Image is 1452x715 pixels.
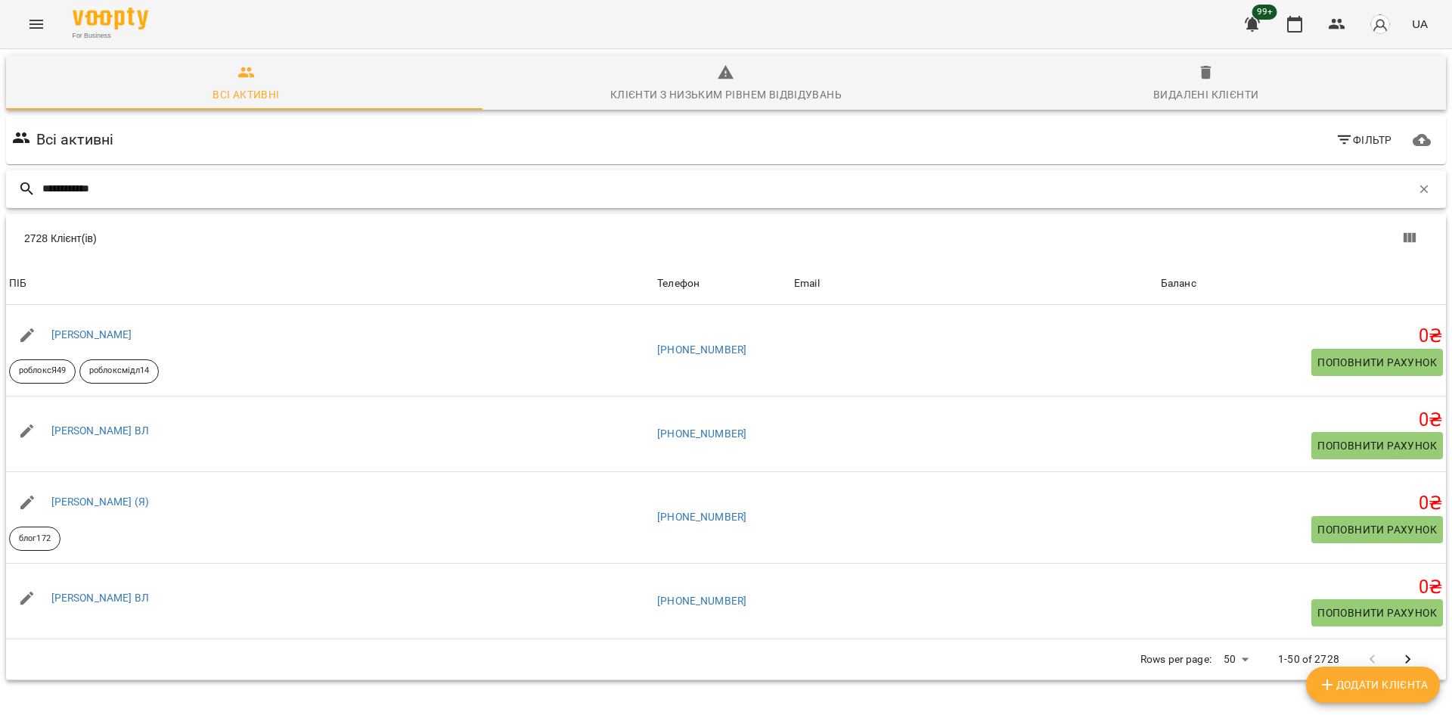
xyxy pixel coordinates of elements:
[1329,126,1398,154] button: Фільтр
[1317,437,1437,455] span: Поповнити рахунок
[657,275,700,293] div: Телефон
[19,365,66,378] p: роблоксЯ49
[794,275,1155,293] span: Email
[1140,652,1212,667] p: Rows per page:
[1306,667,1440,703] button: Додати клієнта
[1311,516,1443,543] button: Поповнити рахунок
[1311,432,1443,459] button: Поповнити рахунок
[657,344,746,356] a: [PHONE_NUMBER]
[1278,652,1339,667] p: 1-50 of 2728
[1311,349,1443,376] button: Поповнити рахунок
[657,275,788,293] span: Телефон
[51,424,149,437] a: [PERSON_NAME] ВЛ
[1161,275,1196,293] div: Sort
[73,8,148,30] img: Voopty Logo
[1406,10,1434,38] button: UA
[1311,599,1443,626] button: Поповнити рахунок
[657,427,746,440] a: [PHONE_NUMBER]
[610,85,842,104] div: Клієнти з низьким рівнем відвідувань
[657,275,700,293] div: Sort
[9,275,651,293] span: ПІБ
[1336,131,1392,149] span: Фільтр
[213,85,279,104] div: Всі активні
[51,328,132,340] a: [PERSON_NAME]
[24,231,744,246] div: 2728 Клієнт(ів)
[51,592,149,604] a: [PERSON_NAME] ВЛ
[1161,275,1196,293] div: Баланс
[1252,5,1277,20] span: 99+
[1370,14,1391,35] img: avatar_s.png
[1391,220,1428,256] button: Вигляд колонок
[1161,409,1443,432] h5: 0 ₴
[1161,325,1443,348] h5: 0 ₴
[1153,85,1258,104] div: Видалені клієнти
[73,31,148,41] span: For Business
[657,511,746,523] a: [PHONE_NUMBER]
[9,527,60,551] div: блог172
[89,365,149,378] p: роблоксмідл14
[1218,648,1254,670] div: 50
[794,275,820,293] div: Email
[1390,642,1426,678] button: Next Page
[9,275,26,293] div: Sort
[18,6,54,42] button: Menu
[1318,676,1428,694] span: Додати клієнта
[1412,16,1428,32] span: UA
[19,533,51,546] p: блог172
[51,496,150,508] a: [PERSON_NAME] (Я)
[1317,604,1437,622] span: Поповнити рахунок
[79,359,159,384] div: роблоксмідл14
[1317,521,1437,539] span: Поповнити рахунок
[657,595,746,607] a: [PHONE_NUMBER]
[1161,492,1443,515] h5: 0 ₴
[36,128,114,151] h6: Всі активні
[6,214,1446,263] div: Table Toolbar
[9,359,76,384] div: роблоксЯ49
[1161,576,1443,599] h5: 0 ₴
[1161,275,1443,293] span: Баланс
[9,275,26,293] div: ПІБ
[794,275,820,293] div: Sort
[1317,353,1437,371] span: Поповнити рахунок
